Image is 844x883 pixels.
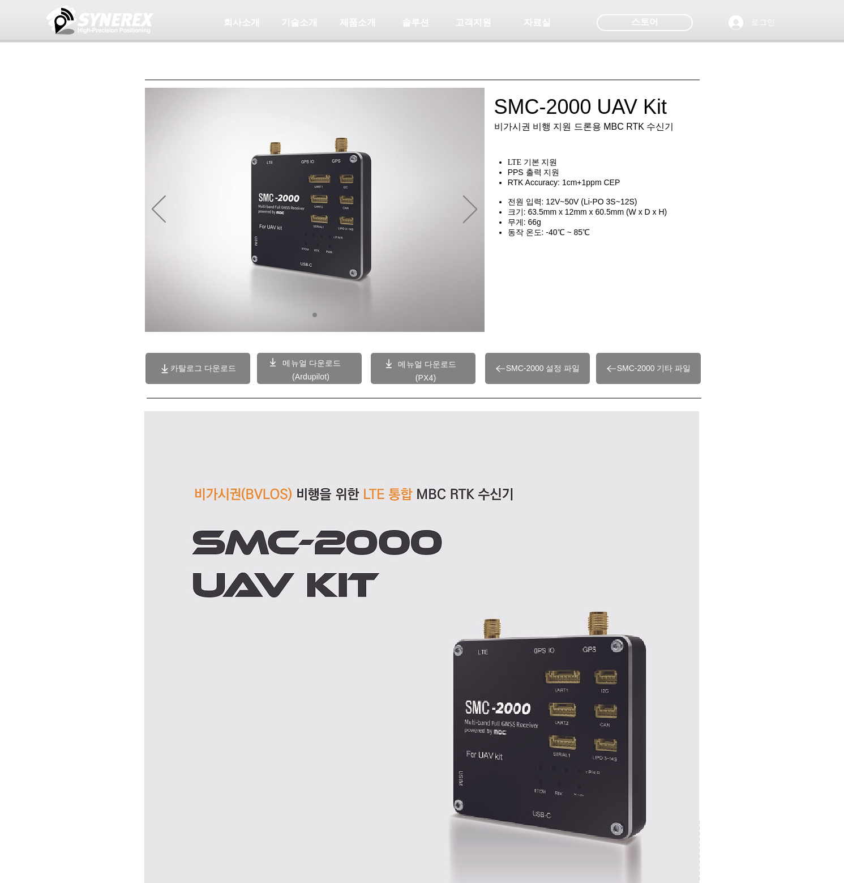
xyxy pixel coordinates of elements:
[145,353,250,384] a: 카탈로그 다운로드
[508,207,667,216] span: 크기: 63.5mm x 12mm x 60.5mm (W x D x H)
[224,17,260,29] span: 회사소개
[308,313,321,317] nav: 슬라이드
[46,3,154,37] img: 씨너렉스_White_simbol_대지 1.png
[398,360,456,369] a: 메뉴얼 다운로드
[506,364,580,374] span: SMC-2000 설정 파일
[597,14,693,31] div: 스토어
[631,16,658,28] span: 스토어
[509,11,565,34] a: 자료실
[508,178,620,187] span: RTK Accuracy: 1cm+1ppm CEP
[445,11,502,34] a: 고객지원
[281,17,318,29] span: 기술소개
[312,313,317,317] a: 01
[747,17,779,28] span: 로그인
[271,11,328,34] a: 기술소개
[524,17,551,29] span: 자료실
[145,88,485,332] div: 슬라이드쇼
[329,11,386,34] a: 제품소개
[282,359,341,368] a: 메뉴얼 다운로드
[455,17,491,29] span: 고객지원
[596,353,701,384] a: SMC-2000 기타 파일
[508,228,590,237] span: 동작 온도: -40℃ ~ 85℃
[145,88,485,332] img: SMC2000.jpg
[508,217,541,227] span: 무게: 66g
[292,372,329,381] a: (Ardupilot)
[463,195,477,225] button: 다음
[340,17,376,29] span: 제품소개
[152,195,166,225] button: 이전
[617,364,691,374] span: SMC-2000 기타 파일
[170,364,236,374] span: 카탈로그 다운로드
[387,11,444,34] a: 솔루션
[415,373,436,382] a: (PX4)
[508,197,637,206] span: 전원 입력: 12V~50V (Li-PO 3S~12S)
[213,11,270,34] a: 회사소개
[721,12,783,33] button: 로그인
[485,353,590,384] a: SMC-2000 설정 파일
[402,17,429,29] span: 솔루션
